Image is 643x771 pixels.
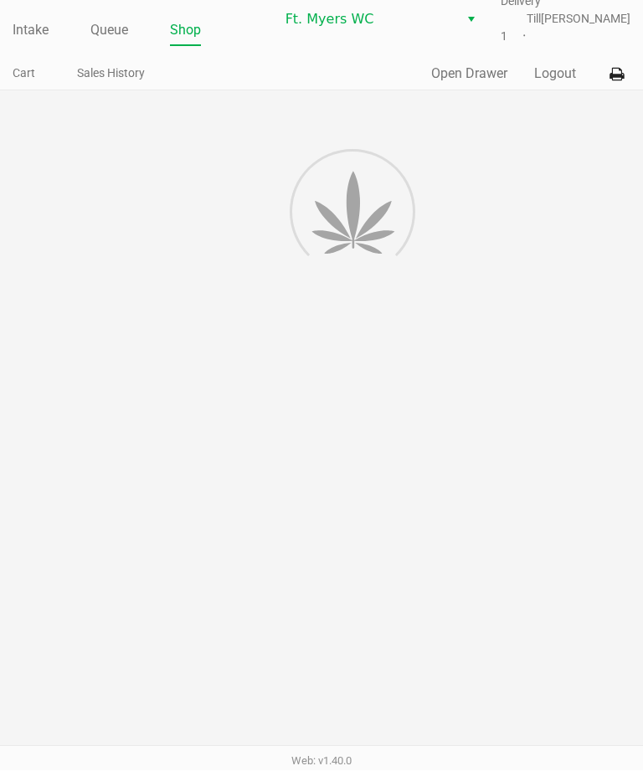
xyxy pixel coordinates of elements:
[170,19,201,43] a: Shop
[13,64,35,85] a: Cart
[459,5,483,35] button: Select
[90,19,128,43] a: Queue
[291,755,352,768] span: Web: v1.40.0
[541,11,630,28] span: [PERSON_NAME]
[13,19,49,43] a: Intake
[431,64,507,85] button: Open Drawer
[534,64,576,85] button: Logout
[285,10,449,30] span: Ft. Myers WC
[77,64,145,85] a: Sales History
